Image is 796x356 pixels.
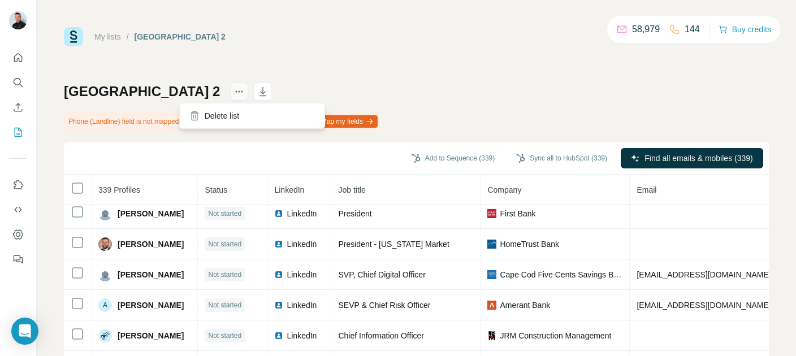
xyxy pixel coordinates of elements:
[338,270,425,279] span: SVP, Chief Digital Officer
[118,330,184,341] span: [PERSON_NAME]
[338,185,365,194] span: Job title
[9,11,27,29] img: Avatar
[208,209,241,219] span: Not started
[98,237,112,251] img: Avatar
[98,329,112,342] img: Avatar
[208,239,241,249] span: Not started
[274,301,283,310] img: LinkedIn logo
[208,300,241,310] span: Not started
[404,150,503,167] button: Add to Sequence (339)
[208,270,241,280] span: Not started
[98,268,112,281] img: Avatar
[127,31,129,42] li: /
[487,331,496,340] img: company-logo
[64,83,220,101] h1: [GEOGRAPHIC_DATA] 2
[9,249,27,270] button: Feedback
[487,270,496,279] img: company-logo
[9,122,27,142] button: My lists
[287,269,317,280] span: LinkedIn
[508,150,615,167] button: Sync all to HubSpot (339)
[64,27,83,46] img: Surfe Logo
[118,238,184,250] span: [PERSON_NAME]
[287,299,317,311] span: LinkedIn
[274,185,304,194] span: LinkedIn
[632,23,660,36] p: 58,979
[98,207,112,220] img: Avatar
[500,238,559,250] span: HomeTrust Bank
[9,47,27,68] button: Quick start
[182,106,322,126] div: Delete list
[274,240,283,249] img: LinkedIn logo
[500,269,622,280] span: Cape Cod Five Cents Savings Bank
[11,318,38,345] div: Open Intercom Messenger
[338,209,371,218] span: President
[230,83,248,101] button: actions
[64,112,380,131] div: Phone (Landline) field is not mapped, this value will not be synced with your CRM
[9,97,27,118] button: Enrich CSV
[487,209,496,218] img: company-logo
[500,330,611,341] span: JRM Construction Management
[487,240,496,249] img: company-logo
[637,270,771,279] span: [EMAIL_ADDRESS][DOMAIN_NAME]
[637,185,656,194] span: Email
[9,175,27,195] button: Use Surfe on LinkedIn
[487,185,521,194] span: Company
[205,185,227,194] span: Status
[487,301,496,310] img: company-logo
[9,199,27,220] button: Use Surfe API
[274,331,283,340] img: LinkedIn logo
[9,72,27,93] button: Search
[208,331,241,341] span: Not started
[621,148,763,168] button: Find all emails & mobiles (339)
[135,31,226,42] div: [GEOGRAPHIC_DATA] 2
[287,208,317,219] span: LinkedIn
[274,209,283,218] img: LinkedIn logo
[338,240,449,249] span: President - [US_STATE] Market
[338,301,430,310] span: SEVP & Chief Risk Officer
[500,208,535,219] span: First Bank
[274,270,283,279] img: LinkedIn logo
[318,115,378,128] button: Map my fields
[118,208,184,219] span: [PERSON_NAME]
[98,298,112,312] div: A
[9,224,27,245] button: Dashboard
[287,238,317,250] span: LinkedIn
[685,23,700,36] p: 144
[644,153,752,164] span: Find all emails & mobiles (339)
[287,330,317,341] span: LinkedIn
[500,299,550,311] span: Amerant Bank
[98,185,140,194] span: 339 Profiles
[94,32,121,41] a: My lists
[637,301,771,310] span: [EMAIL_ADDRESS][DOMAIN_NAME]
[338,331,423,340] span: Chief Information Officer
[118,299,184,311] span: [PERSON_NAME]
[719,21,771,37] button: Buy credits
[118,269,184,280] span: [PERSON_NAME]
